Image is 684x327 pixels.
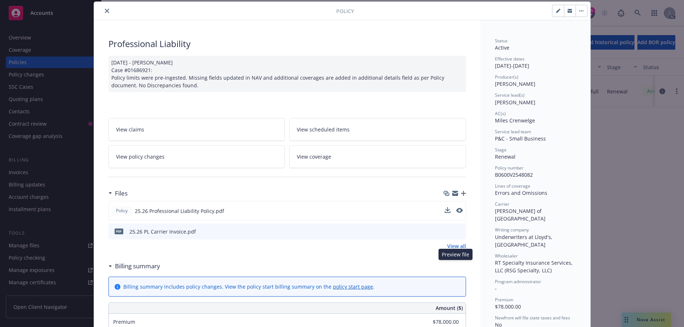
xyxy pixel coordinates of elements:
div: Billing summary [108,261,160,271]
div: [DATE] - [DATE] [495,56,576,70]
span: Renewal [495,153,516,160]
button: preview file [456,207,463,215]
span: Service lead(s) [495,92,525,98]
a: View policy changes [108,145,285,168]
span: View coverage [297,153,331,160]
div: Professional Liability [108,38,466,50]
span: Status [495,38,508,44]
span: AC(s) [495,110,506,117]
a: View scheduled items [289,118,466,141]
span: View scheduled items [297,126,350,133]
a: View claims [108,118,285,141]
h3: Files [115,189,128,198]
span: View claims [116,126,144,133]
span: - [495,285,497,292]
a: View coverage [289,145,466,168]
span: Policy number [495,165,523,171]
span: Effective dates [495,56,525,62]
span: Underwriters at Lloyd's, [GEOGRAPHIC_DATA] [495,234,554,248]
span: Stage [495,147,506,153]
span: Newfront will file state taxes and fees [495,315,570,321]
span: Lines of coverage [495,183,530,189]
span: Miles Crenwelge [495,117,535,124]
span: [PERSON_NAME] [495,80,535,87]
button: close [103,7,111,15]
span: Premium [495,297,513,303]
span: P&C - Small Business [495,135,546,142]
span: 25.26 Professional Liability Policy.pdf [135,207,224,215]
span: RT Specialty Insurance Services, LLC (RSG Specialty, LLC) [495,259,574,274]
div: Billing summary includes policy changes. View the policy start billing summary on the . [123,283,375,290]
span: [PERSON_NAME] [495,99,535,106]
span: pdf [115,229,123,234]
span: Active [495,44,509,51]
span: Policy [336,7,354,15]
a: View all [447,242,466,250]
div: [DATE] - [PERSON_NAME] Case #01686921: Policy limits were pre-ingested. Missing fields updated in... [108,56,466,92]
span: [PERSON_NAME] of [GEOGRAPHIC_DATA] [495,207,546,222]
div: Errors and Omissions [495,189,576,197]
span: View policy changes [116,153,164,160]
span: Premium [113,318,135,325]
span: Writing company [495,227,529,233]
div: Files [108,189,128,198]
button: preview file [456,208,463,213]
div: 25.26 PL Carrier Invoice.pdf [129,228,196,235]
span: B0600V2548082 [495,171,533,178]
span: Amount ($) [436,304,463,312]
span: Program administrator [495,278,541,285]
button: download file [445,228,451,235]
h3: Billing summary [115,261,160,271]
button: preview file [457,228,463,235]
button: download file [445,207,450,213]
span: Policy [115,207,129,214]
a: policy start page [333,283,373,290]
span: Producer(s) [495,74,518,80]
span: Carrier [495,201,509,207]
span: Wholesaler [495,253,518,259]
button: download file [445,207,450,215]
span: $78,000.00 [495,303,521,310]
span: Service lead team [495,129,531,135]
